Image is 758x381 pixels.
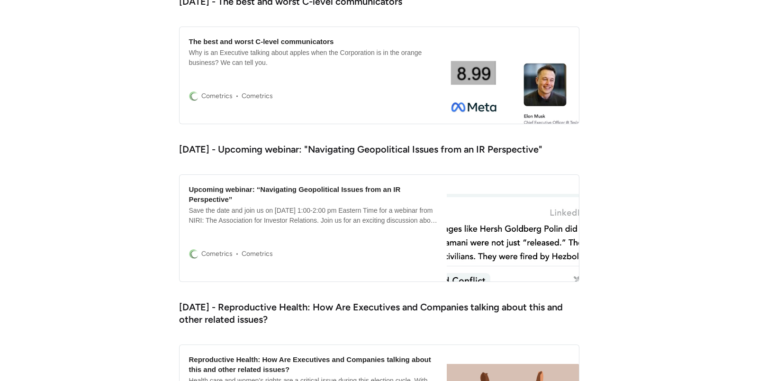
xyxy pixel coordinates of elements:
[201,90,233,102] span: Cometrics
[189,206,438,226] div: Save the date and join us on [DATE] 1:00-2:00 pm Eastern Time for a webinar from NIRI: The Associ...
[233,248,273,259] span: Cometrics
[179,144,542,155] strong: [DATE] - Upcoming webinar: "Navigating Geopolitical Issues from an IR Perspective"
[233,91,273,101] span: Cometrics
[179,301,563,325] strong: [DATE] - Reproductive Health: How Are Executives and Companies talking about this and other relat...
[189,48,438,68] div: Why is an Executive talking about apples when the Corporation is in the orange business? We can t...
[179,174,579,282] a: Upcoming webinar: “Navigating Geopolitical Issues from an IR Perspective”Save the date and join u...
[189,184,438,204] div: Upcoming webinar: “Navigating Geopolitical Issues from an IR Perspective”
[179,27,579,124] a: The best and worst C-level communicatorsWhy is an Executive talking about apples when the Corpora...
[189,36,334,46] div: The best and worst C-level communicators
[189,354,438,374] div: Reproductive Health: How Are Executives and Companies talking about this and other related issues?
[201,248,233,260] span: Cometrics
